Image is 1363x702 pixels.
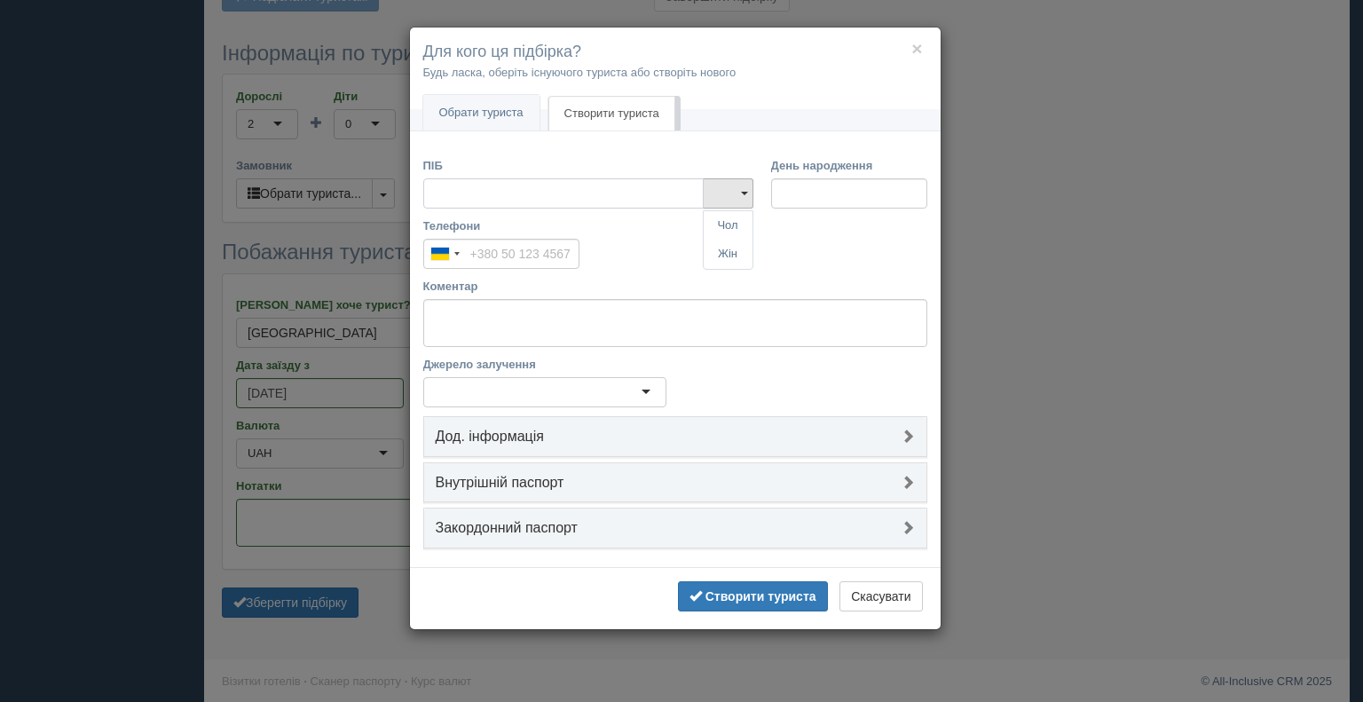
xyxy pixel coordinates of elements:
a: Обрати туриста [423,95,540,131]
p: Будь ласка, оберіть існуючого туриста або створіть нового [423,64,927,81]
label: Джерело залучення [423,356,666,373]
button: Створити туриста [678,581,828,611]
a: Створити туриста [548,96,675,131]
a: Чол [704,211,752,241]
label: День народження [771,157,927,174]
button: Скасувати [839,581,922,611]
h4: Дод. інформація [436,429,915,445]
input: +380 50 123 4567 [423,239,579,269]
label: Телефони [423,217,579,234]
h4: Закордонний паспорт [436,520,915,536]
button: Selected country [424,240,465,268]
h4: Внутрішній паспорт [436,475,915,491]
a: Жін [704,240,752,269]
button: × [911,39,922,58]
label: Коментар [423,278,927,295]
label: ПІБ [423,157,753,174]
h4: Для кого ця підбірка? [423,41,927,64]
b: Створити туриста [705,589,816,603]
